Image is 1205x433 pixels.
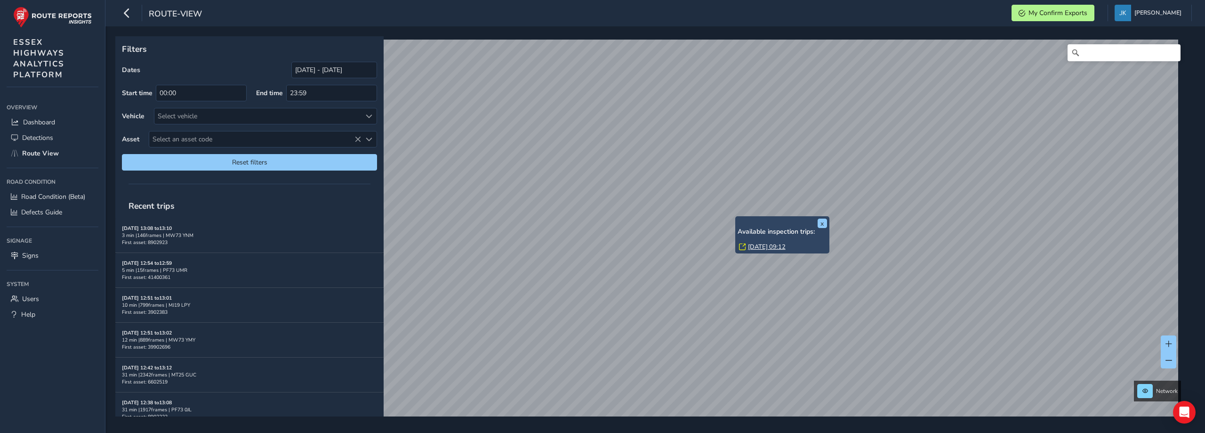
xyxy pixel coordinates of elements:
span: First asset: 8902923 [122,239,168,246]
span: Network [1156,387,1178,395]
a: Users [7,291,98,307]
button: Reset filters [122,154,377,171]
div: Open Intercom Messenger [1173,401,1196,424]
img: rr logo [13,7,92,28]
a: Dashboard [7,114,98,130]
div: System [7,277,98,291]
span: ESSEX HIGHWAYS ANALYTICS PLATFORM [13,37,64,80]
a: Defects Guide [7,204,98,220]
div: Signage [7,234,98,248]
span: Reset filters [129,158,370,167]
h6: Available inspection trips: [738,228,827,236]
a: Road Condition (Beta) [7,189,98,204]
button: x [818,219,827,228]
div: Select an asset code [361,131,377,147]
strong: [DATE] 12:51 to 13:01 [122,294,172,302]
label: Vehicle [122,112,145,121]
span: First asset: 3902383 [122,309,168,316]
span: First asset: 6602519 [122,378,168,385]
button: My Confirm Exports [1012,5,1094,21]
button: [PERSON_NAME] [1115,5,1185,21]
strong: [DATE] 12:42 to 13:12 [122,364,172,371]
div: Select vehicle [154,108,361,124]
a: Signs [7,248,98,263]
div: 10 min | 799 frames | MJ19 LPY [122,302,377,309]
strong: [DATE] 12:38 to 13:08 [122,399,172,406]
div: Road Condition [7,175,98,189]
span: Defects Guide [21,208,62,217]
span: My Confirm Exports [1028,8,1087,17]
span: Signs [22,251,39,260]
div: 31 min | 1917 frames | PF73 0JL [122,406,377,413]
strong: [DATE] 12:51 to 13:02 [122,329,172,336]
span: Select an asset code [149,131,361,147]
a: [DATE] 09:12 [748,243,786,251]
span: [PERSON_NAME] [1134,5,1181,21]
img: diamond-layout [1115,5,1131,21]
label: Asset [122,135,139,144]
strong: [DATE] 13:08 to 13:10 [122,225,172,232]
div: Overview [7,100,98,114]
div: 5 min | 15 frames | PF73 UMR [122,267,377,274]
label: Dates [122,65,140,74]
span: First asset: 39902696 [122,343,170,351]
canvas: Map [119,40,1178,427]
div: 3 min | 146 frames | MW73 YNM [122,232,377,239]
label: End time [256,89,283,98]
a: Route View [7,146,98,161]
span: Road Condition (Beta) [21,192,85,201]
span: Recent trips [122,194,181,218]
div: 31 min | 2342 frames | MT25 GUC [122,371,377,378]
span: Dashboard [23,118,55,127]
label: Start time [122,89,153,98]
span: Users [22,294,39,303]
strong: [DATE] 12:54 to 12:59 [122,260,172,267]
p: Filters [122,43,377,55]
span: Detections [22,133,53,142]
input: Search [1068,44,1181,61]
span: First asset: 41400361 [122,274,170,281]
a: Detections [7,130,98,146]
div: 12 min | 889 frames | MW73 YMY [122,336,377,343]
a: Help [7,307,98,322]
span: Route View [22,149,59,158]
span: First asset: 8903223 [122,413,168,420]
span: route-view [149,8,202,21]
span: Help [21,310,35,319]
